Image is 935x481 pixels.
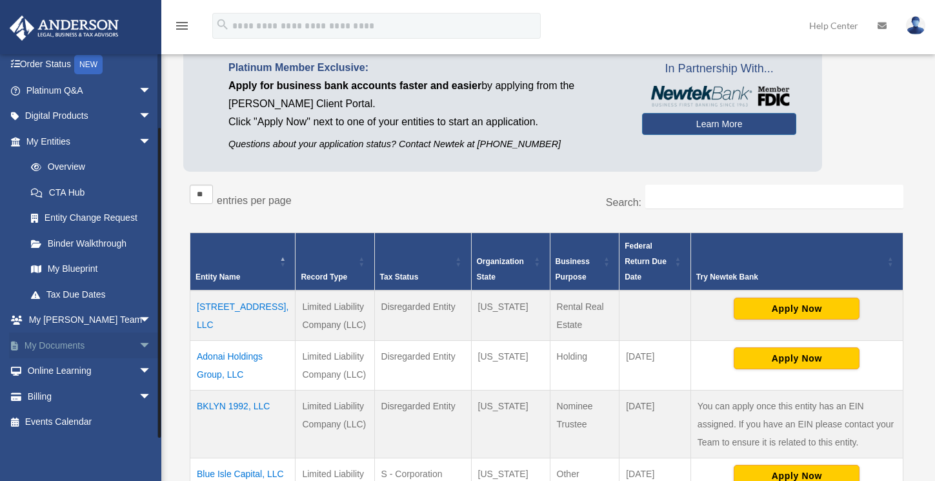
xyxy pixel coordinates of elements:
[174,23,190,34] a: menu
[471,340,550,390] td: [US_STATE]
[196,272,240,281] span: Entity Name
[139,307,165,334] span: arrow_drop_down
[550,390,619,458] td: Nominee Trustee
[9,384,171,409] a: Billingarrow_drop_down
[550,232,619,291] th: Business Purpose: Activate to sort
[18,179,165,205] a: CTA Hub
[550,291,619,341] td: Rental Real Estate
[9,307,171,333] a: My [PERSON_NAME] Teamarrow_drop_down
[190,291,296,341] td: [STREET_ADDRESS], LLC
[690,232,903,291] th: Try Newtek Bank : Activate to sort
[642,59,796,79] span: In Partnership With...
[228,59,623,77] p: Platinum Member Exclusive:
[906,16,925,35] img: User Pic
[9,358,171,384] a: Online Learningarrow_drop_down
[139,384,165,410] span: arrow_drop_down
[216,17,230,32] i: search
[734,298,860,320] button: Apply Now
[174,18,190,34] i: menu
[228,80,481,91] span: Apply for business bank accounts faster and easier
[139,77,165,104] span: arrow_drop_down
[296,291,374,341] td: Limited Liability Company (LLC)
[374,340,471,390] td: Disregarded Entity
[139,103,165,130] span: arrow_drop_down
[9,103,171,129] a: Digital Productsarrow_drop_down
[556,257,590,281] span: Business Purpose
[296,340,374,390] td: Limited Liability Company (LLC)
[190,340,296,390] td: Adonai Holdings Group, LLC
[190,232,296,291] th: Entity Name: Activate to invert sorting
[18,154,158,180] a: Overview
[625,241,667,281] span: Federal Return Due Date
[296,390,374,458] td: Limited Liability Company (LLC)
[648,86,790,107] img: NewtekBankLogoSM.png
[139,333,165,359] span: arrow_drop_down
[9,333,171,358] a: My Documentsarrow_drop_down
[228,136,623,152] p: Questions about your application status? Contact Newtek at [PHONE_NUMBER]
[18,230,165,256] a: Binder Walkthrough
[380,272,419,281] span: Tax Status
[18,256,165,282] a: My Blueprint
[374,232,471,291] th: Tax Status: Activate to sort
[734,347,860,369] button: Apply Now
[18,205,165,231] a: Entity Change Request
[642,113,796,135] a: Learn More
[471,291,550,341] td: [US_STATE]
[696,269,883,285] div: Try Newtek Bank
[619,232,691,291] th: Federal Return Due Date: Activate to sort
[9,77,171,103] a: Platinum Q&Aarrow_drop_down
[18,281,165,307] a: Tax Due Dates
[74,55,103,74] div: NEW
[619,340,691,390] td: [DATE]
[471,390,550,458] td: [US_STATE]
[550,340,619,390] td: Holding
[228,77,623,113] p: by applying from the [PERSON_NAME] Client Portal.
[471,232,550,291] th: Organization State: Activate to sort
[374,390,471,458] td: Disregarded Entity
[139,128,165,155] span: arrow_drop_down
[619,390,691,458] td: [DATE]
[606,197,641,208] label: Search:
[301,272,347,281] span: Record Type
[217,195,292,206] label: entries per page
[228,113,623,131] p: Click "Apply Now" next to one of your entities to start an application.
[139,358,165,385] span: arrow_drop_down
[9,409,171,435] a: Events Calendar
[6,15,123,41] img: Anderson Advisors Platinum Portal
[690,390,903,458] td: You can apply once this entity has an EIN assigned. If you have an EIN please contact your Team t...
[296,232,374,291] th: Record Type: Activate to sort
[477,257,524,281] span: Organization State
[9,52,171,78] a: Order StatusNEW
[9,128,165,154] a: My Entitiesarrow_drop_down
[190,390,296,458] td: BKLYN 1992, LLC
[374,291,471,341] td: Disregarded Entity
